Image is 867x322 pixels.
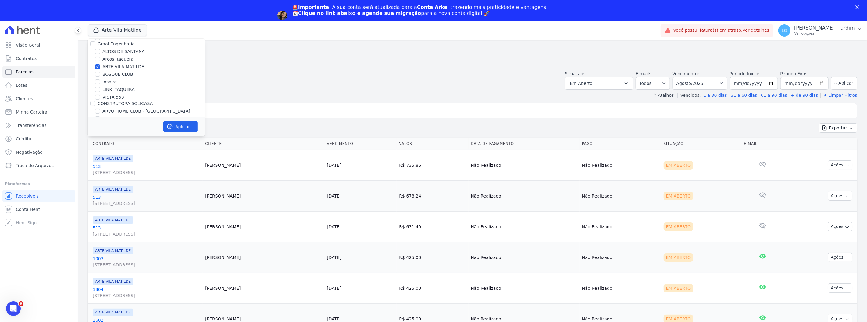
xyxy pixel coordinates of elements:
[99,105,855,117] input: Buscar por nome do lote ou do cliente
[794,31,855,36] p: Ver opções
[731,93,757,98] a: 31 a 60 dias
[2,93,75,105] a: Clientes
[102,71,133,78] label: BOSQUE CLUB
[791,93,818,98] a: + de 90 dias
[88,45,857,56] h2: Parcelas
[2,52,75,65] a: Contratos
[93,216,133,224] span: ARTE VILA MATILDE
[93,194,200,206] a: 513[STREET_ADDRESS]
[580,180,661,211] td: Não Realizado
[2,66,75,78] a: Parcelas
[794,25,855,31] p: [PERSON_NAME] i Jardim
[16,109,47,115] span: Minha Carteira
[2,159,75,172] a: Troca de Arquivos
[2,133,75,145] a: Crédito
[203,211,324,242] td: [PERSON_NAME]
[16,122,47,128] span: Transferências
[828,253,852,262] button: Ações
[417,4,447,10] b: Conta Arke
[580,150,661,180] td: Não Realizado
[93,278,133,285] span: ARTE VILA MATILDE
[828,191,852,201] button: Ações
[2,39,75,51] a: Visão Geral
[16,69,34,75] span: Parcelas
[102,48,145,55] label: ALTOS DE SANTANA
[88,138,203,150] th: Contrato
[16,193,39,199] span: Recebíveis
[203,138,324,150] th: Cliente
[773,22,867,39] button: LG [PERSON_NAME] i Jardim Ver opções
[93,186,133,193] span: ARTE VILA MATILDE
[16,136,31,142] span: Crédito
[327,224,341,229] a: [DATE]
[102,116,205,128] label: QUATA EMPREENDIMENTOS IMOBILIARIOS SPE LTDA
[102,56,134,62] label: Arcos Itaquera
[2,146,75,158] a: Negativação
[102,108,190,114] label: ARVO HOME CLUB - [GEOGRAPHIC_DATA]
[102,86,135,93] label: LINK ITAQUERA
[6,301,21,316] iframe: Intercom live chat
[664,222,694,231] div: Em Aberto
[5,180,73,187] div: Plataformas
[397,211,468,242] td: R$ 631,49
[469,242,580,273] td: Não Realizado
[93,247,133,254] span: ARTE VILA MATILDE
[664,284,694,292] div: Em Aberto
[16,96,33,102] span: Clientes
[203,180,324,211] td: [PERSON_NAME]
[469,180,580,211] td: Não Realizado
[292,4,548,16] div: : A sua conta será atualizada para a , trazendo mais praticidade e vantagens. 📅 para a nova conta...
[469,273,580,303] td: Não Realizado
[397,138,468,150] th: Valor
[327,317,341,321] a: [DATE]
[277,11,287,20] img: Profile image for Adriane
[2,79,75,91] a: Lotes
[16,42,40,48] span: Visão Geral
[163,121,198,132] button: Aplicar
[16,206,40,212] span: Conta Hent
[102,79,117,85] label: Inspire
[782,28,787,33] span: LG
[93,225,200,237] a: 513[STREET_ADDRESS]
[821,93,857,98] a: ✗ Limpar Filtros
[397,150,468,180] td: R$ 735,86
[93,200,200,206] span: [STREET_ADDRESS]
[469,150,580,180] td: Não Realizado
[2,190,75,202] a: Recebíveis
[298,10,421,16] b: Clique no link abaixo e agende sua migração
[327,286,341,291] a: [DATE]
[102,94,124,100] label: VISTA 553
[19,301,23,306] span: 9
[327,194,341,198] a: [DATE]
[16,149,43,155] span: Negativação
[16,163,54,169] span: Troca de Arquivos
[16,82,27,88] span: Lotes
[98,101,153,106] label: CONSTRUTORA SOLICASA
[828,222,852,231] button: Ações
[397,273,468,303] td: R$ 425,00
[741,138,784,150] th: E-mail
[93,170,200,176] span: [STREET_ADDRESS]
[780,71,829,77] label: Período Fim:
[570,80,593,87] span: Em Aberto
[327,163,341,168] a: [DATE]
[93,163,200,176] a: 513[STREET_ADDRESS]
[203,273,324,303] td: [PERSON_NAME]
[743,28,769,33] a: Ver detalhes
[580,138,661,150] th: Pago
[327,255,341,260] a: [DATE]
[93,231,200,237] span: [STREET_ADDRESS]
[93,292,200,299] span: [STREET_ADDRESS]
[98,41,135,46] label: Graal Engenharia
[580,242,661,273] td: Não Realizado
[855,5,862,9] div: Fechar
[819,123,857,133] button: Exportar
[16,55,37,61] span: Contratos
[653,93,674,98] label: ↯ Atalhos
[565,77,633,90] button: Em Aberto
[661,138,741,150] th: Situação
[580,211,661,242] td: Não Realizado
[664,192,694,200] div: Em Aberto
[93,155,133,162] span: ARTE VILA MATILDE
[324,138,397,150] th: Vencimento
